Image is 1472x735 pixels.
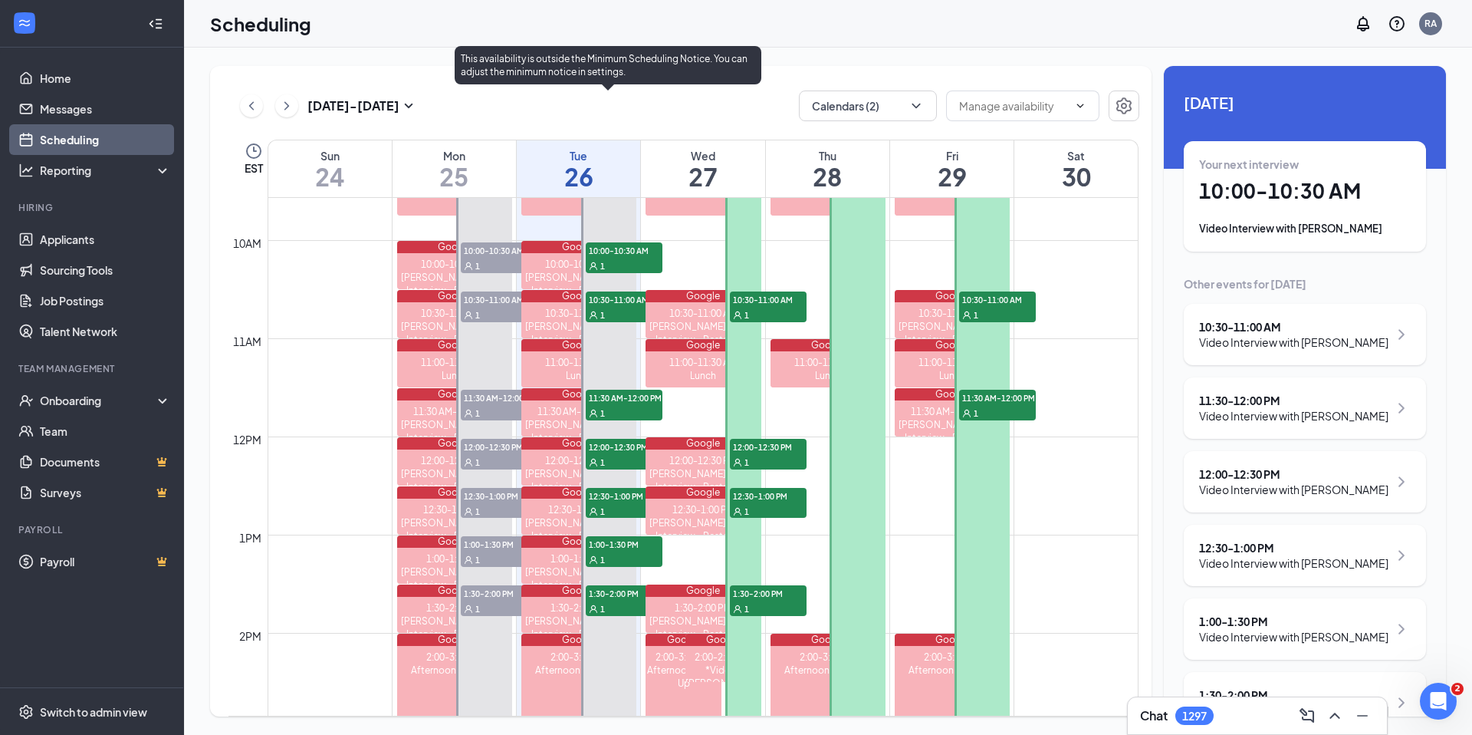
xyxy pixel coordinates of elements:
svg: User [733,311,742,320]
div: Google [646,585,761,597]
div: Lunch [521,369,636,382]
svg: Notifications [1354,15,1372,33]
span: 1 [600,506,605,517]
div: Google [895,634,1010,646]
div: Switch to admin view [40,704,147,720]
div: 12:00 - 12:30 PM [1199,466,1388,482]
div: 1:30-2:00 PM [397,602,512,615]
span: 12:30-1:00 PM [586,488,662,503]
div: Google [521,585,636,597]
h1: 29 [890,163,1014,190]
svg: ChevronRight [1392,546,1411,565]
a: Job Postings [40,285,171,316]
div: Lunch [895,369,1010,382]
svg: User [589,262,598,271]
span: 1 [600,457,605,468]
div: [PERSON_NAME] (Video Interview - Restaurant Assistant Manager at 191-[PERSON_NAME][GEOGRAPHIC_DATA]) [521,615,636,680]
div: [PERSON_NAME] (Video Interview - Restaurant Assistant General Manager at [STREET_ADDRESS]) [521,516,636,582]
svg: WorkstreamLogo [17,15,32,31]
div: [PERSON_NAME] (Video Interview - Restaurant Assistant Manager at 191-[PERSON_NAME][GEOGRAPHIC_DATA]) [397,516,512,582]
div: Wed [641,148,764,163]
div: Google [770,634,886,646]
svg: ChevronDown [909,98,924,114]
svg: User [733,605,742,614]
div: Hiring [18,201,168,214]
div: Sun [268,148,392,163]
div: 11:00-11:30 AM [895,356,1010,369]
span: 1 [475,555,480,565]
div: 11:00-11:30 AM [397,356,512,369]
span: 10:30-11:00 AM [730,292,807,307]
div: Google [397,388,512,400]
div: Google [397,339,512,351]
div: Mon [393,148,516,163]
div: Afternoon Catch Up [646,664,721,690]
svg: User [589,409,598,418]
div: Video Interview with [PERSON_NAME] [1199,629,1388,644]
div: Google [521,290,636,302]
svg: QuestionInfo [1388,15,1406,33]
div: Google [521,437,636,450]
div: 11am [230,333,264,350]
div: 1:30-2:00 PM [646,602,761,615]
div: 11:00-11:30 AM [521,356,636,369]
div: 10:30 - 11:00 AM [1199,319,1388,335]
h1: 24 [268,163,392,190]
div: 1:00-1:30 PM [521,552,636,565]
div: [PERSON_NAME] (Video Interview - Restaurant Assistant Manager at [STREET_ADDRESS]) [397,565,512,618]
iframe: Intercom live chat [1420,683,1457,720]
div: *Video* [PERSON_NAME] x [PERSON_NAME] (AM Abercorn) [685,664,761,729]
div: [PERSON_NAME] (Video Interview - Restaurant Assistant Manager at [STREET_ADDRESS]) [397,418,512,470]
svg: User [464,458,473,467]
div: Tue [517,148,640,163]
div: 1:30-2:00 PM [521,602,636,615]
h1: 28 [766,163,889,190]
div: 11:30 - 12:00 PM [1199,393,1388,408]
div: 11:30 AM-12:00 PM [397,405,512,418]
div: 2:00-3:00 PM [397,651,512,664]
div: Reporting [40,163,172,178]
span: 1 [475,408,480,419]
div: 2:00-3:00 PM [770,651,886,664]
svg: Settings [1115,97,1133,115]
div: Onboarding [40,393,158,408]
svg: SmallChevronDown [399,97,418,115]
div: Google [521,486,636,499]
h1: 30 [1014,163,1138,190]
svg: ChevronRight [1392,694,1411,712]
span: 1 [744,604,749,615]
div: Google [397,437,512,450]
a: SurveysCrown [40,477,171,508]
button: Minimize [1350,704,1375,728]
span: 11:30 AM-12:00 PM [959,390,1036,405]
div: Sat [1014,148,1138,163]
div: Lunch [397,369,512,382]
span: 1 [475,604,480,615]
div: Google [646,437,761,450]
a: August 29, 2025 [890,140,1014,197]
div: Lunch [646,369,761,382]
span: 1:30-2:00 PM [586,585,662,601]
div: Video Interview with [PERSON_NAME] [1199,335,1388,350]
div: [PERSON_NAME] (Video Interview - Restaurant General Manager at [STREET_ADDRESS]) [646,516,761,569]
div: Google [646,634,721,646]
svg: Minimize [1353,707,1372,725]
div: 12:30-1:00 PM [646,503,761,516]
div: Your next interview [1199,157,1411,172]
svg: UserCheck [18,393,34,408]
a: August 26, 2025 [517,140,640,197]
div: 11:30 AM-12:00 PM [521,405,636,418]
div: Payroll [18,523,168,536]
div: Google [397,290,512,302]
div: Google [397,585,512,597]
div: Google [397,486,512,499]
svg: User [464,262,473,271]
svg: ChevronDown [1074,100,1086,112]
div: Afternoon Catch Up [521,664,636,677]
div: [PERSON_NAME] (Video Interview - Restaurant Assistant Manager at 191-Rosslyn [GEOGRAPHIC_DATA]) [397,320,512,385]
div: Google [521,634,636,646]
a: August 25, 2025 [393,140,516,197]
span: 1 [600,310,605,321]
span: 12:00-12:30 PM [730,439,807,454]
div: Google [895,339,1010,351]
